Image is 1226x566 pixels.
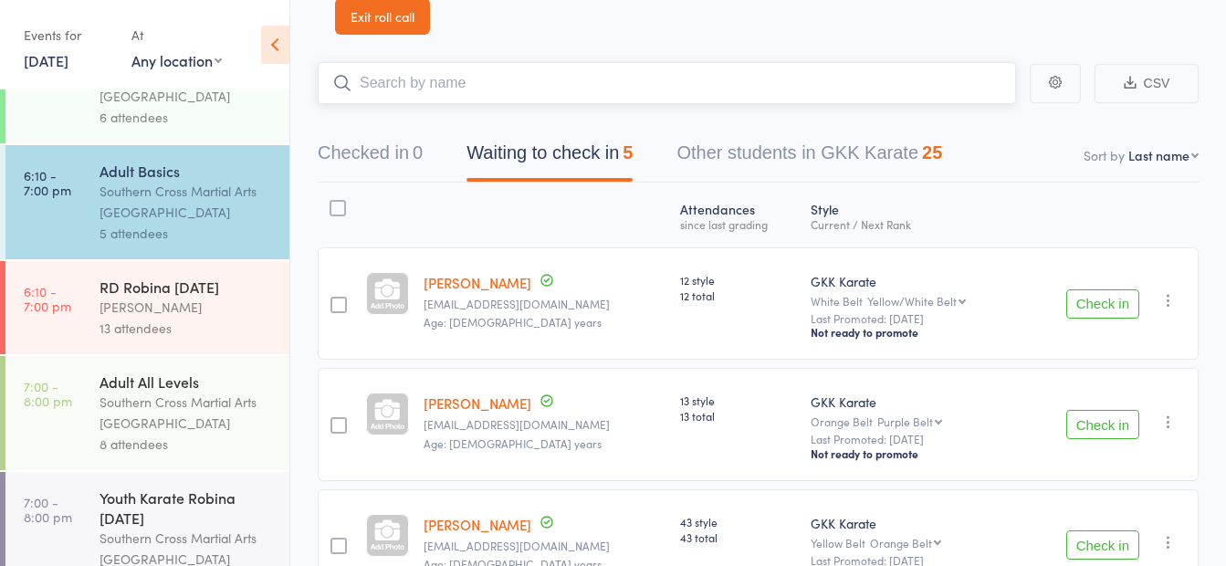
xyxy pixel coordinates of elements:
small: Last Promoted: [DATE] [811,433,1013,445]
span: 13 total [680,408,796,424]
div: 5 attendees [100,223,274,244]
div: 0 [413,142,423,162]
div: since last grading [680,218,796,230]
div: Southern Cross Martial Arts [GEOGRAPHIC_DATA] [100,181,274,223]
a: [PERSON_NAME] [424,273,531,292]
div: 5 [623,142,633,162]
time: 7:00 - 8:00 pm [24,495,72,524]
a: 6:10 -7:00 pmRD Robina [DATE][PERSON_NAME]13 attendees [5,261,289,354]
div: Yellow/White Belt [867,295,957,307]
button: CSV [1095,64,1199,103]
div: Youth Karate Robina [DATE] [100,487,274,528]
small: drfsmith@hotmail.com [424,540,665,552]
div: GKK Karate [811,514,1013,532]
a: 6:10 -7:00 pmAdult BasicsSouthern Cross Martial Arts [GEOGRAPHIC_DATA]5 attendees [5,145,289,259]
div: [PERSON_NAME] [100,297,274,318]
button: Checked in0 [318,133,423,182]
div: 13 attendees [100,318,274,339]
div: Not ready to promote [811,325,1013,340]
small: fitchettjohn@hotmail.com [424,418,665,431]
span: Age: [DEMOGRAPHIC_DATA] years [424,435,602,451]
time: 7:00 - 8:00 pm [24,379,72,408]
div: RD Robina [DATE] [100,277,274,297]
span: 12 style [680,272,796,288]
span: Age: [DEMOGRAPHIC_DATA] years [424,314,602,330]
div: Adult Basics [100,161,274,181]
div: Atten­dances [673,191,803,239]
button: Check in [1066,410,1139,439]
div: Current / Next Rank [811,218,1013,230]
div: Any location [131,50,222,70]
time: 6:10 - 7:00 pm [24,168,71,197]
div: Orange Belt [811,415,1013,427]
button: Waiting to check in5 [466,133,633,182]
div: Style [803,191,1021,239]
div: Last name [1128,146,1189,164]
a: [DATE] [24,50,68,70]
span: 43 style [680,514,796,529]
button: Check in [1066,289,1139,319]
input: Search by name [318,62,1016,104]
a: [PERSON_NAME] [424,393,531,413]
div: Adult All Levels [100,372,274,392]
div: GKK Karate [811,393,1013,411]
div: Events for [24,20,113,50]
div: GKK Karate [811,272,1013,290]
label: Sort by [1084,146,1125,164]
div: 25 [922,142,942,162]
div: Not ready to promote [811,446,1013,461]
span: 12 total [680,288,796,303]
span: 43 total [680,529,796,545]
div: Southern Cross Martial Arts [GEOGRAPHIC_DATA] [100,392,274,434]
div: At [131,20,222,50]
span: 13 style [680,393,796,408]
time: 6:10 - 7:00 pm [24,284,71,313]
div: 8 attendees [100,434,274,455]
div: Orange Belt [870,537,932,549]
small: gazzngems3@gmail.com [424,298,665,310]
button: Check in [1066,530,1139,560]
div: Yellow Belt [811,537,1013,549]
div: 6 attendees [100,107,274,128]
small: Last Promoted: [DATE] [811,312,1013,325]
button: Other students in GKK Karate25 [676,133,942,182]
div: White Belt [811,295,1013,307]
div: Purple Belt [877,415,933,427]
a: 7:00 -8:00 pmAdult All LevelsSouthern Cross Martial Arts [GEOGRAPHIC_DATA]8 attendees [5,356,289,470]
a: [PERSON_NAME] [424,515,531,534]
